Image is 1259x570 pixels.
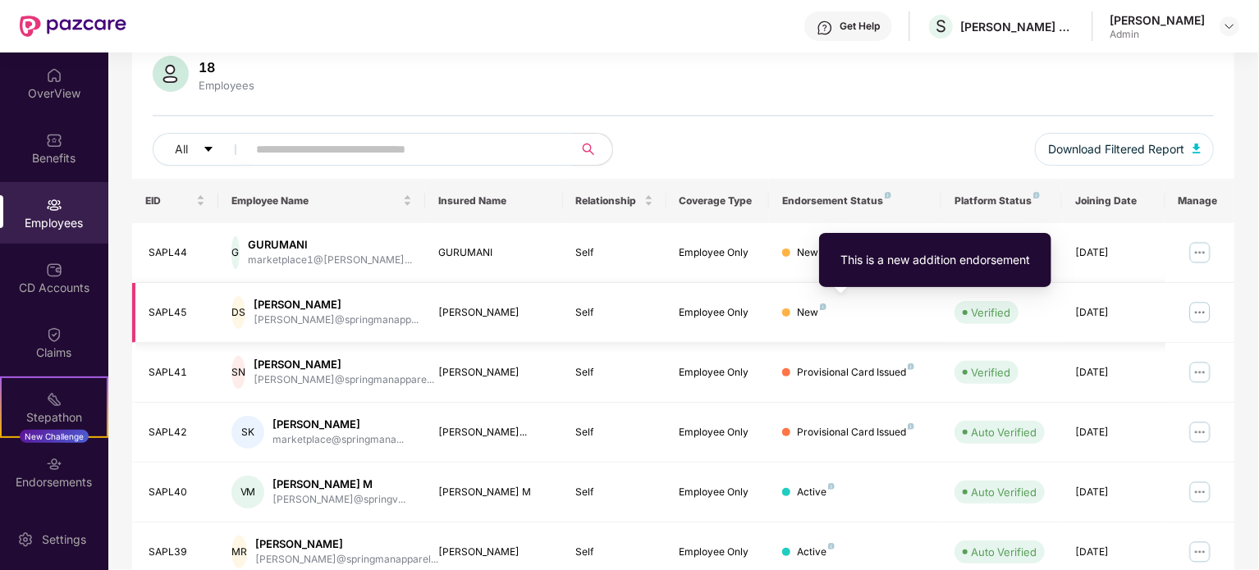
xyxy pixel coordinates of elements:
img: svg+xml;base64,PHN2ZyB4bWxucz0iaHR0cDovL3d3dy53My5vcmcvMjAwMC9zdmciIHdpZHRoPSI4IiBoZWlnaHQ9IjgiIH... [828,483,835,490]
div: Get Help [840,20,880,33]
div: Employee Only [680,365,757,381]
div: Stepathon [2,409,107,426]
div: [PERSON_NAME]@springv... [272,492,405,508]
div: marketplace@springmana... [272,432,404,448]
div: Self [576,485,653,500]
img: svg+xml;base64,PHN2ZyBpZD0iSG9tZSIgeG1sbnM9Imh0dHA6Ly93d3cudzMub3JnLzIwMDAvc3ZnIiB3aWR0aD0iMjAiIG... [46,67,62,84]
div: New Challenge [20,430,89,443]
div: Employee Only [680,545,757,560]
div: [PERSON_NAME] M [272,477,405,492]
div: Verified [971,364,1010,381]
div: Self [576,305,653,321]
div: [PERSON_NAME]@springmanapparel... [255,552,438,568]
div: [DATE] [1075,245,1152,261]
div: SAPL40 [149,485,205,500]
div: New [797,305,826,321]
div: Employee Only [680,305,757,321]
div: Admin [1110,28,1205,41]
div: [PERSON_NAME] [438,305,550,321]
div: Employee Only [680,425,757,440]
div: SAPL41 [149,365,205,381]
div: [DATE] [1075,425,1152,440]
th: Manage [1165,179,1234,223]
img: svg+xml;base64,PHN2ZyBpZD0iRW5kb3JzZW1lbnRzIiB4bWxucz0iaHR0cDovL3d3dy53My5vcmcvMjAwMC9zdmciIHdpZH... [46,456,62,472]
div: [DATE] [1075,545,1152,560]
img: svg+xml;base64,PHN2ZyB4bWxucz0iaHR0cDovL3d3dy53My5vcmcvMjAwMC9zdmciIHdpZHRoPSI4IiBoZWlnaHQ9IjgiIH... [885,192,891,198]
img: svg+xml;base64,PHN2ZyBpZD0iQ0RfQWNjb3VudHMiIGRhdGEtbmFtZT0iQ0QgQWNjb3VudHMiIHhtbG5zPSJodHRwOi8vd3... [46,262,62,278]
div: Auto Verified [971,424,1037,440]
span: Relationship [576,194,641,207]
img: svg+xml;base64,PHN2ZyBpZD0iU2V0dGluZy0yMHgyMCIgeG1sbnM9Imh0dHA6Ly93d3cudzMub3JnLzIwMDAvc3ZnIiB3aW... [17,531,34,548]
img: New Pazcare Logo [20,16,126,37]
div: [DATE] [1075,485,1152,500]
th: EID [132,179,218,223]
div: Platform Status [955,194,1049,207]
div: Self [576,425,653,440]
div: Active [797,485,835,500]
div: [PERSON_NAME] [254,357,434,372]
div: SAPL39 [149,545,205,560]
div: Employees [195,79,258,92]
img: svg+xml;base64,PHN2ZyB4bWxucz0iaHR0cDovL3d3dy53My5vcmcvMjAwMC9zdmciIHdpZHRoPSI4IiBoZWlnaHQ9IjgiIH... [908,363,914,370]
div: Provisional Card Issued [797,425,914,440]
div: SK [231,416,264,449]
th: Relationship [563,179,666,223]
div: marketplace1@[PERSON_NAME]... [248,253,412,268]
div: [PERSON_NAME]... [438,425,550,440]
div: [PERSON_NAME] [272,417,404,432]
div: DS [231,296,245,329]
img: manageButton [1187,359,1213,385]
div: [PERSON_NAME] M [438,485,550,500]
div: [PERSON_NAME] [438,365,550,381]
img: svg+xml;base64,PHN2ZyB4bWxucz0iaHR0cDovL3d3dy53My5vcmcvMjAwMC9zdmciIHdpZHRoPSI4IiBoZWlnaHQ9IjgiIH... [828,543,835,549]
div: MR [231,536,247,568]
div: [PERSON_NAME]@springmanapp... [254,312,419,328]
div: Self [576,245,653,261]
div: GURUMANI [438,245,550,261]
span: caret-down [203,144,214,157]
img: manageButton [1187,419,1213,445]
div: SAPL44 [149,245,205,261]
div: [PERSON_NAME] [438,545,550,560]
span: EID [145,194,193,207]
div: Employee Only [680,245,757,261]
img: svg+xml;base64,PHN2ZyBpZD0iRHJvcGRvd24tMzJ4MzIiIHhtbG5zPSJodHRwOi8vd3d3LnczLm9yZy8yMDAwL3N2ZyIgd2... [1223,20,1236,33]
div: Provisional Card Issued [797,365,914,381]
span: S [936,16,946,36]
img: svg+xml;base64,PHN2ZyB4bWxucz0iaHR0cDovL3d3dy53My5vcmcvMjAwMC9zdmciIHdpZHRoPSIyMSIgaGVpZ2h0PSIyMC... [46,391,62,408]
img: svg+xml;base64,PHN2ZyBpZD0iQmVuZWZpdHMiIHhtbG5zPSJodHRwOi8vd3d3LnczLm9yZy8yMDAwL3N2ZyIgd2lkdGg9Ij... [46,132,62,148]
div: Auto Verified [971,544,1037,560]
div: SAPL42 [149,425,205,440]
div: [DATE] [1075,305,1152,321]
th: Insured Name [425,179,563,223]
img: svg+xml;base64,PHN2ZyB4bWxucz0iaHR0cDovL3d3dy53My5vcmcvMjAwMC9zdmciIHdpZHRoPSI4IiBoZWlnaHQ9IjgiIH... [908,423,914,430]
th: Employee Name [218,179,425,223]
img: manageButton [1187,539,1213,565]
img: svg+xml;base64,PHN2ZyBpZD0iRW1wbG95ZWVzIiB4bWxucz0iaHR0cDovL3d3dy53My5vcmcvMjAwMC9zdmciIHdpZHRoPS... [46,197,62,213]
div: [DATE] [1075,365,1152,381]
div: 18 [195,59,258,75]
div: GURUMANI [248,237,412,253]
div: New [797,245,826,261]
div: Employee Only [680,485,757,500]
img: svg+xml;base64,PHN2ZyB4bWxucz0iaHR0cDovL3d3dy53My5vcmcvMjAwMC9zdmciIHdpZHRoPSI4IiBoZWlnaHQ9IjgiIH... [1033,192,1040,198]
div: This is a new addition endorsement [840,251,1030,269]
img: manageButton [1187,239,1213,266]
div: Auto Verified [971,484,1037,500]
img: svg+xml;base64,PHN2ZyB4bWxucz0iaHR0cDovL3d3dy53My5vcmcvMjAwMC9zdmciIHhtbG5zOnhsaW5rPSJodHRwOi8vd3... [1193,144,1201,153]
button: search [572,133,613,166]
div: Endorsement Status [782,194,928,207]
div: SN [231,356,245,389]
div: Verified [971,304,1010,321]
div: G [231,236,240,269]
div: [PERSON_NAME]@springmanappare... [254,372,434,388]
img: svg+xml;base64,PHN2ZyBpZD0iSGVscC0zMngzMiIgeG1sbnM9Imh0dHA6Ly93d3cudzMub3JnLzIwMDAvc3ZnIiB3aWR0aD... [817,20,833,36]
div: [PERSON_NAME] APPAREL PRIVATE LIMITED [960,19,1075,34]
th: Coverage Type [666,179,770,223]
img: svg+xml;base64,PHN2ZyB4bWxucz0iaHR0cDovL3d3dy53My5vcmcvMjAwMC9zdmciIHhtbG5zOnhsaW5rPSJodHRwOi8vd3... [153,56,189,92]
img: svg+xml;base64,PHN2ZyBpZD0iQ2xhaW0iIHhtbG5zPSJodHRwOi8vd3d3LnczLm9yZy8yMDAwL3N2ZyIgd2lkdGg9IjIwIi... [46,326,62,343]
th: Joining Date [1062,179,1165,223]
div: Active [797,545,835,560]
span: search [572,143,604,156]
img: svg+xml;base64,PHN2ZyB4bWxucz0iaHR0cDovL3d3dy53My5vcmcvMjAwMC9zdmciIHdpZHRoPSI4IiBoZWlnaHQ9IjgiIH... [820,303,826,310]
